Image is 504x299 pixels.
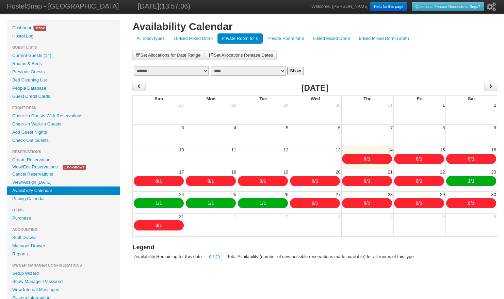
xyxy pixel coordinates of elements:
[7,128,120,136] a: Add Guest Nights
[263,33,308,44] a: Private Room for 2
[387,169,393,175] div: 21
[493,125,497,131] div: 9
[355,33,413,44] a: 6-Bed Mixed Dorm (Staff)
[7,286,120,294] a: View Internal Messages
[439,169,445,175] div: 22
[468,156,471,162] a: 0
[159,200,162,206] a: 1
[58,163,91,170] a: 1 no-shows
[7,104,120,112] li: Front Desk
[185,95,237,102] th: Mon
[491,169,497,175] div: 23
[341,95,393,102] th: Thu
[211,178,214,184] a: 1
[7,51,120,60] a: Current Guests (14)
[156,200,158,206] a: 1
[342,198,392,208] div: /
[493,214,497,220] div: 6
[290,176,340,186] div: /
[290,198,340,208] div: /
[237,95,289,102] th: Tue
[364,156,367,162] a: 0
[260,200,262,206] a: 1
[491,147,497,153] div: 16
[394,176,444,186] div: /
[335,169,341,175] div: 20
[238,176,288,186] div: /
[315,178,318,184] a: 1
[315,200,318,206] a: 1
[132,243,497,252] h3: Legend
[159,223,162,228] a: 1
[338,214,341,220] div: 3
[368,156,370,162] a: 1
[283,102,289,108] div: 29
[217,33,262,44] a: Private Room for 6
[186,176,236,186] div: /
[181,125,185,131] div: 3
[472,200,474,206] a: 1
[468,200,471,206] a: 0
[34,26,46,31] span: task
[134,176,184,186] div: /
[263,200,266,206] a: 1
[7,24,120,32] a: Dashboard1task
[335,192,341,198] div: 27
[7,250,120,258] a: Reports
[387,102,393,108] div: 31
[233,125,237,131] div: 4
[342,176,392,186] div: /
[211,200,214,206] a: 1
[156,178,158,184] a: 0
[231,147,237,153] div: 11
[312,200,314,206] a: 0
[178,169,184,175] div: 17
[7,278,120,286] a: Show Manager Password
[301,82,328,94] h2: [DATE]
[7,261,120,269] li: Owner Manager Configurations
[468,178,471,184] a: 1
[260,178,262,184] a: 0
[7,163,63,170] a: View/Edit Reservations
[7,112,120,120] a: Check-In Guests With Reservations
[472,156,474,162] a: 1
[263,178,266,184] a: 1
[416,200,419,206] a: 0
[186,198,236,208] div: /
[420,156,422,162] a: 1
[420,178,422,184] a: 1
[416,156,419,162] a: 0
[206,50,277,60] a: Set Allocations Release Dates
[7,60,120,68] a: Rooms & Beds
[338,125,341,131] div: 6
[7,84,120,92] a: People Database
[7,76,120,84] a: Bed Cleaning List
[208,200,210,206] a: 1
[178,147,184,153] div: 10
[7,206,120,214] li: Items
[387,192,393,198] div: 28
[7,225,120,234] li: Accounting
[132,95,184,102] th: Sun
[7,195,120,203] a: Pricing Calendar
[472,178,474,184] a: 1
[7,234,120,242] a: Staff Drawer
[159,2,190,10] span: (13:57:06)
[394,198,444,208] div: /
[134,198,184,208] div: /
[132,252,203,261] div: Availability Remaining for this date
[169,33,217,44] a: 10-Bed Mixed Dorm
[132,33,168,44] a: All room types
[35,26,37,30] span: 1
[493,102,497,108] div: 2
[7,242,120,250] a: Manager Drawer
[134,220,184,230] div: /
[136,81,142,91] span: ‹
[420,200,422,206] a: 1
[207,252,222,262] div: 8 / 20
[132,50,204,60] a: Set Allocations for Date Range
[156,223,158,228] a: 0
[442,214,445,220] div: 5
[63,165,86,170] span: 1 no-shows
[233,214,237,220] div: 1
